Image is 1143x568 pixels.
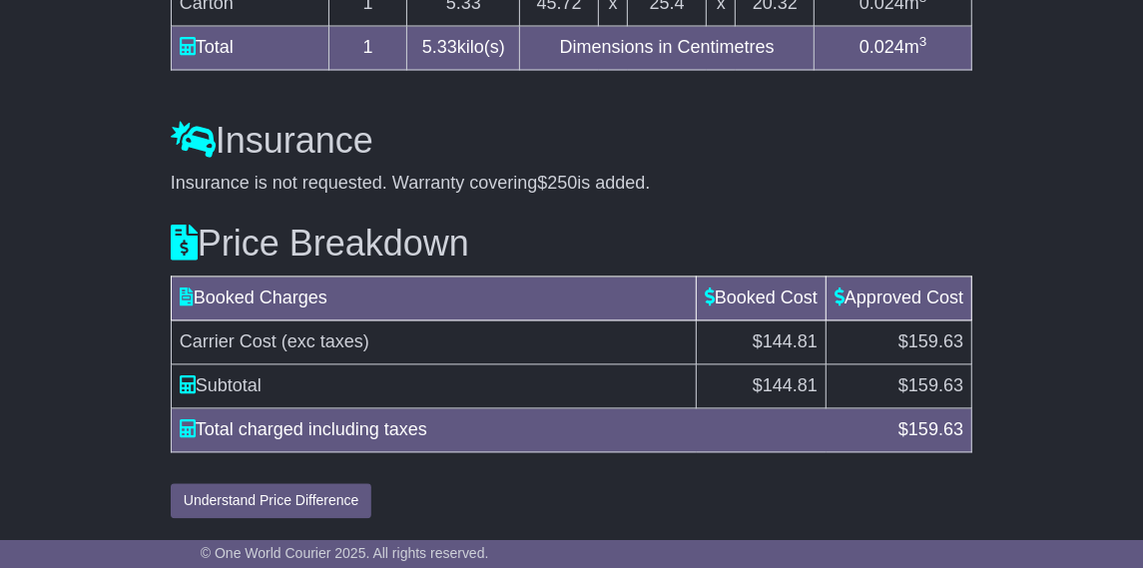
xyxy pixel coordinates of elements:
[763,375,818,395] span: 144.81
[407,26,520,70] td: kilo(s)
[171,173,972,195] div: Insurance is not requested. Warranty covering is added.
[282,331,369,351] span: (exc taxes)
[171,277,696,320] td: Booked Charges
[888,416,973,443] div: $
[697,277,827,320] td: Booked Cost
[180,331,277,351] span: Carrier Cost
[328,26,407,70] td: 1
[908,419,963,439] span: 159.63
[919,34,927,49] sup: 3
[908,375,963,395] span: 159.63
[520,26,815,70] td: Dimensions in Centimetres
[859,37,904,57] span: 0.024
[171,26,328,70] td: Total
[171,224,972,264] h3: Price Breakdown
[753,331,818,351] span: $144.81
[697,364,827,408] td: $
[170,416,888,443] div: Total charged including taxes
[827,277,972,320] td: Approved Cost
[171,364,696,408] td: Subtotal
[422,37,457,57] span: 5.33
[537,173,577,193] span: $250
[898,331,963,351] span: $159.63
[171,483,372,518] button: Understand Price Difference
[815,26,972,70] td: m
[171,121,972,161] h3: Insurance
[201,545,489,561] span: © One World Courier 2025. All rights reserved.
[827,364,972,408] td: $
